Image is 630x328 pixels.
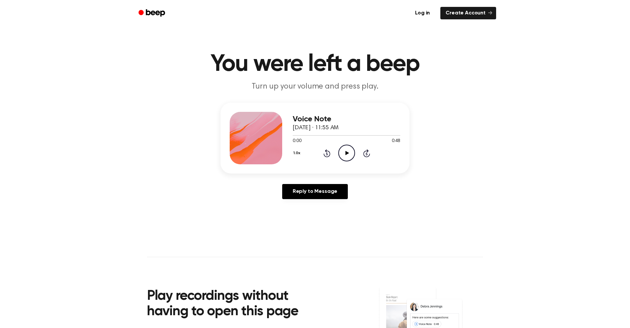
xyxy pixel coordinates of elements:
[147,289,324,320] h2: Play recordings without having to open this page
[293,115,400,124] h3: Voice Note
[409,6,436,21] a: Log in
[293,148,303,159] button: 1.0x
[282,184,348,199] a: Reply to Message
[189,81,441,92] p: Turn up your volume and press play.
[147,52,483,76] h1: You were left a beep
[134,7,171,20] a: Beep
[293,138,301,145] span: 0:00
[392,138,400,145] span: 0:48
[293,125,339,131] span: [DATE] · 11:55 AM
[440,7,496,19] a: Create Account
